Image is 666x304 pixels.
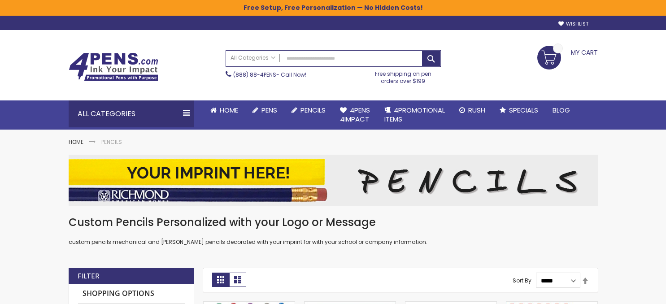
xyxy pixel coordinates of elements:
span: 4Pens 4impact [340,105,370,124]
div: Free shipping on pen orders over $199 [366,67,441,85]
span: Home [220,105,238,115]
span: 4PROMOTIONAL ITEMS [384,105,445,124]
span: Rush [468,105,485,115]
a: Wishlist [558,21,588,27]
img: 4Pens Custom Pens and Promotional Products [69,52,158,81]
img: Pencils [69,155,598,206]
a: 4Pens4impact [333,100,377,130]
a: Home [203,100,245,120]
label: Sort By [513,277,531,284]
div: custom pencils mechanical and [PERSON_NAME] pencils decorated with your imprint for with your sch... [69,215,598,246]
div: All Categories [69,100,194,127]
span: - Call Now! [233,71,306,78]
span: All Categories [231,54,275,61]
a: Pens [245,100,284,120]
a: Specials [492,100,545,120]
strong: Pencils [101,138,122,146]
a: Blog [545,100,577,120]
strong: Grid [212,273,229,287]
a: All Categories [226,51,280,65]
a: 4PROMOTIONALITEMS [377,100,452,130]
h1: Custom Pencils Personalized with your Logo or Message [69,215,598,230]
a: Home [69,138,83,146]
strong: Shopping Options [78,284,185,304]
span: Pens [261,105,277,115]
span: Pencils [300,105,326,115]
a: Rush [452,100,492,120]
a: (888) 88-4PENS [233,71,276,78]
span: Specials [509,105,538,115]
a: Pencils [284,100,333,120]
strong: Filter [78,271,100,281]
span: Blog [553,105,570,115]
